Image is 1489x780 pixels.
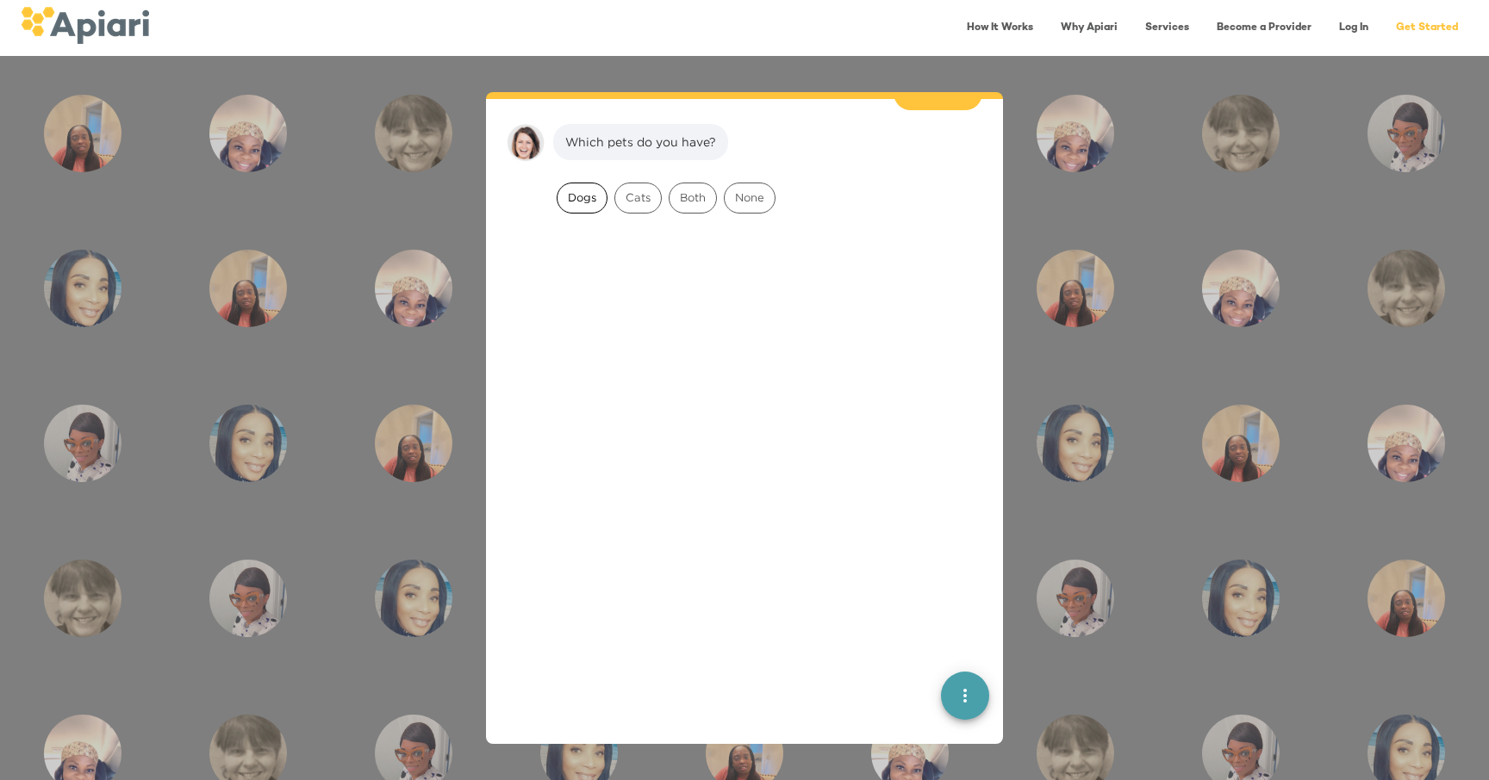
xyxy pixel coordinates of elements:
a: Log In [1329,10,1379,46]
img: amy.37686e0395c82528988e.png [507,124,545,162]
a: Become a Provider [1206,10,1322,46]
a: Services [1135,10,1199,46]
button: quick menu [941,672,989,720]
div: Dogs [557,183,607,214]
div: Cats [614,183,662,214]
div: Both [669,183,717,214]
div: None [724,183,776,214]
a: Why Apiari [1050,10,1128,46]
a: How It Works [956,10,1044,46]
div: Which pets do you have? [565,133,716,151]
a: Get Started [1386,10,1468,46]
span: Cats [615,189,661,206]
span: Both [670,189,716,206]
span: None [725,189,775,206]
span: Dogs [558,189,607,206]
img: logo [21,7,149,44]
